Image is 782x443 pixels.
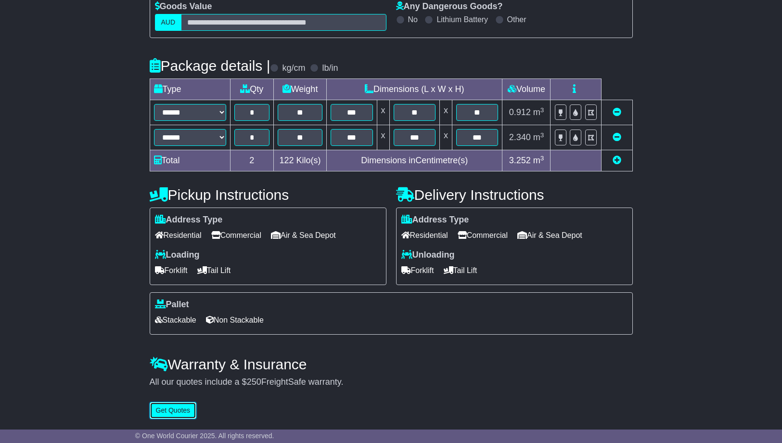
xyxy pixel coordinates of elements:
label: Loading [155,250,200,261]
span: Residential [155,228,202,243]
span: Air & Sea Depot [517,228,582,243]
sup: 3 [540,155,544,162]
h4: Package details | [150,58,270,74]
label: kg/cm [282,63,305,74]
sup: 3 [540,106,544,114]
td: Qty [230,79,274,100]
td: Weight [274,79,327,100]
h4: Pickup Instructions [150,187,386,203]
span: Stackable [155,313,196,327]
td: 2 [230,150,274,171]
span: Non Stackable [206,313,264,327]
span: Forklift [155,263,188,278]
span: Tail Lift [444,263,477,278]
span: 0.912 [509,107,531,117]
td: Total [150,150,230,171]
label: AUD [155,14,182,31]
span: 250 [247,377,261,387]
td: x [377,100,389,125]
span: Air & Sea Depot [271,228,336,243]
label: Lithium Battery [436,15,488,24]
td: Dimensions (L x W x H) [327,79,502,100]
td: x [377,125,389,150]
span: Commercial [211,228,261,243]
td: x [439,125,452,150]
td: Kilo(s) [274,150,327,171]
td: Dimensions in Centimetre(s) [327,150,502,171]
label: Address Type [155,215,223,225]
label: Goods Value [155,1,212,12]
span: Tail Lift [197,263,231,278]
label: No [408,15,418,24]
span: © One World Courier 2025. All rights reserved. [135,432,274,440]
a: Remove this item [613,132,621,142]
label: Any Dangerous Goods? [396,1,503,12]
h4: Warranty & Insurance [150,356,633,372]
span: 122 [280,156,294,165]
label: Pallet [155,300,189,310]
button: Get Quotes [150,402,197,419]
label: Unloading [401,250,455,261]
label: Address Type [401,215,469,225]
sup: 3 [540,131,544,139]
span: 3.252 [509,156,531,165]
a: Remove this item [613,107,621,117]
td: Type [150,79,230,100]
span: Forklift [401,263,434,278]
span: Commercial [458,228,508,243]
span: m [533,107,544,117]
span: 2.340 [509,132,531,142]
a: Add new item [613,156,621,165]
span: Residential [401,228,448,243]
div: All our quotes include a $ FreightSafe warranty. [150,377,633,388]
td: x [439,100,452,125]
span: m [533,156,544,165]
span: m [533,132,544,142]
label: lb/in [322,63,338,74]
td: Volume [502,79,551,100]
h4: Delivery Instructions [396,187,633,203]
label: Other [507,15,526,24]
